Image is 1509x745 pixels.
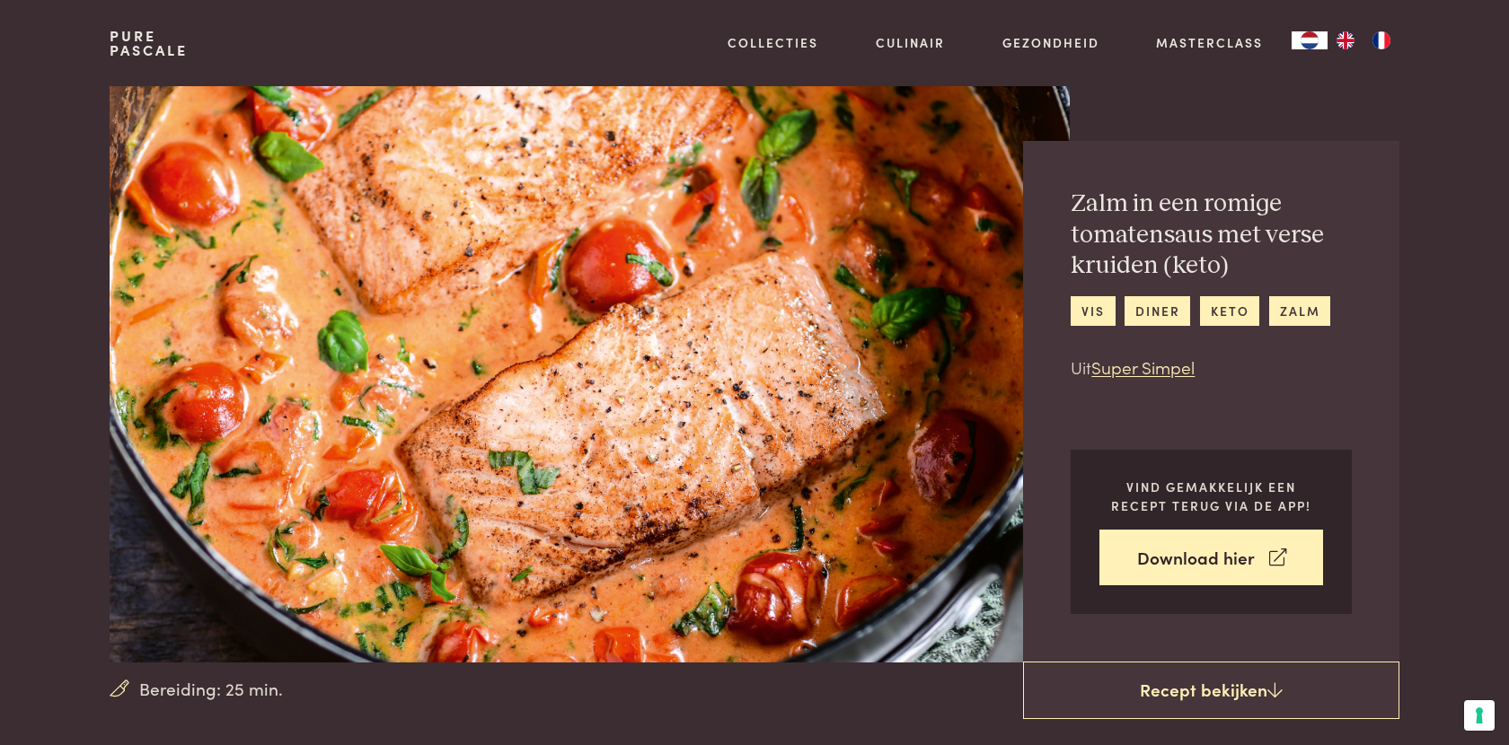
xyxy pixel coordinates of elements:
a: Recept bekijken [1023,662,1399,719]
a: zalm [1269,296,1330,326]
span: Bereiding: 25 min. [139,676,283,702]
h2: Zalm in een romige tomatensaus met verse kruiden (keto) [1071,188,1352,282]
aside: Language selected: Nederlands [1292,31,1399,49]
a: PurePascale [110,29,188,57]
ul: Language list [1328,31,1399,49]
p: Vind gemakkelijk een recept terug via de app! [1099,478,1323,514]
a: keto [1200,296,1259,326]
a: Culinair [876,33,945,52]
a: diner [1125,296,1190,326]
img: Zalm in een romige tomatensaus met verse kruiden (keto) [110,86,1070,662]
a: Gezondheid [1002,33,1099,52]
a: FR [1363,31,1399,49]
a: Download hier [1099,530,1323,586]
a: Masterclass [1156,33,1263,52]
div: Language [1292,31,1328,49]
p: Uit [1071,355,1352,381]
a: Collecties [728,33,818,52]
a: NL [1292,31,1328,49]
a: EN [1328,31,1363,49]
a: vis [1071,296,1115,326]
button: Uw voorkeuren voor toestemming voor trackingtechnologieën [1464,700,1495,731]
a: Super Simpel [1091,355,1195,379]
